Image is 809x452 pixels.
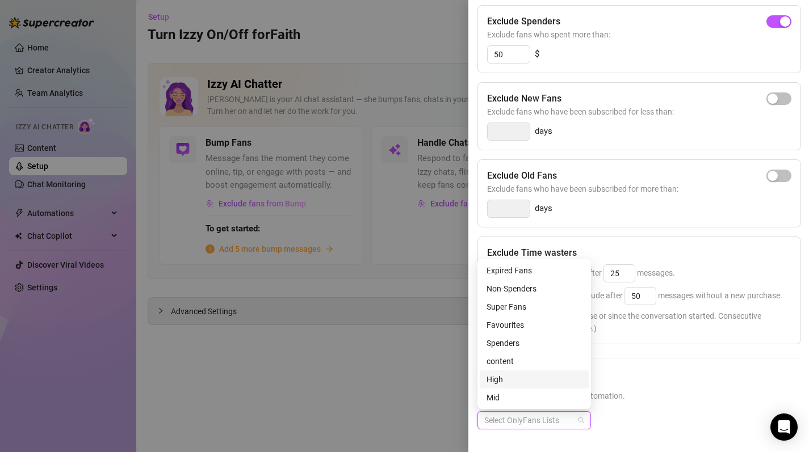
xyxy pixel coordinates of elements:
h5: Exclude New Fans [487,92,561,105]
div: High [480,370,589,388]
div: Non-Spenders [487,282,582,295]
span: $ [535,48,539,61]
h5: Exclude Fans Lists [477,372,800,387]
div: Mid [487,391,582,404]
div: Open Intercom Messenger [770,413,798,441]
span: days [535,125,552,138]
span: If they have spent before, exclude after messages without a new purchase. [487,291,782,300]
h5: Exclude Time wasters [487,246,577,260]
div: Super Fans [487,301,582,313]
span: Exclude fans who have been subscribed for more than: [487,183,791,195]
div: content [487,355,582,367]
div: Favourites [480,316,589,334]
div: Expired Fans [480,261,589,280]
span: Exclude fans who spent more than: [487,28,791,41]
h5: Exclude Spenders [487,15,560,28]
span: Exclude fans who have been subscribed for less than: [487,105,791,118]
span: Select lists to exclude from AI automation. [477,390,800,402]
div: content [480,352,589,370]
div: Non-Spenders [480,280,589,298]
div: Spenders [487,337,582,349]
div: Mid [480,388,589,407]
div: Spenders [480,334,589,352]
span: (Either since their last purchase or since the conversation started. Consecutive messages are cou... [487,310,791,335]
div: Super Fans [480,298,589,316]
div: High [487,373,582,386]
div: Favourites [487,319,582,331]
span: days [535,202,552,216]
h5: Exclude Old Fans [487,169,557,183]
div: Expired Fans [487,264,582,277]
